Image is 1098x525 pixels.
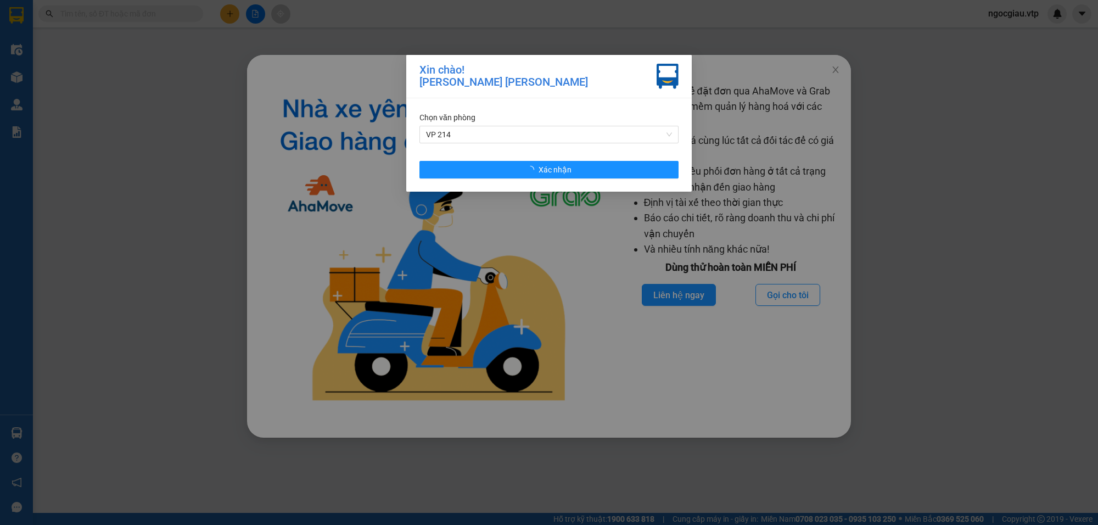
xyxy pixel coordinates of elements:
[419,64,588,89] div: Xin chào! [PERSON_NAME] [PERSON_NAME]
[526,166,539,174] span: loading
[419,161,679,178] button: Xác nhận
[657,64,679,89] img: vxr-icon
[539,164,572,176] span: Xác nhận
[419,111,679,124] div: Chọn văn phòng
[426,126,672,143] span: VP 214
